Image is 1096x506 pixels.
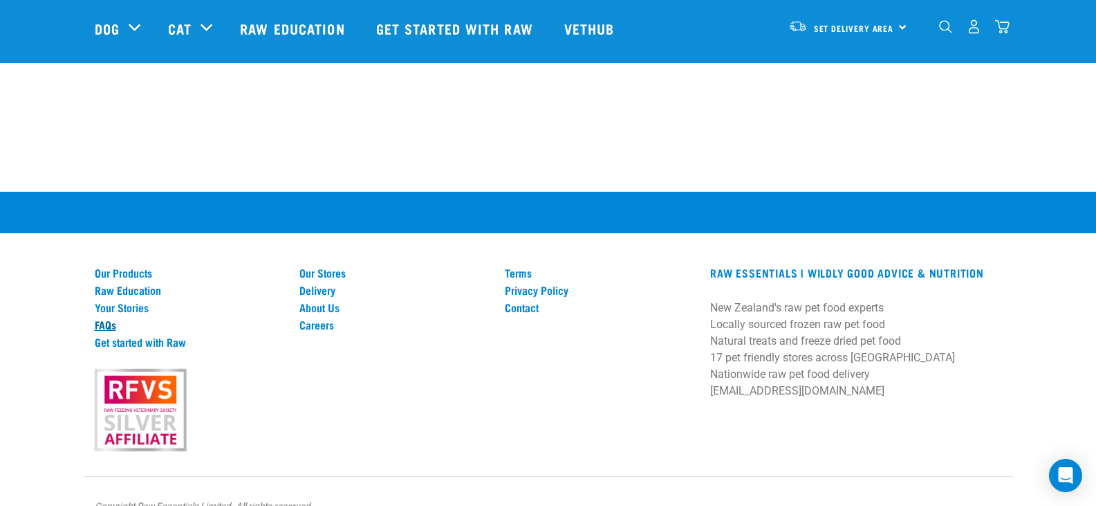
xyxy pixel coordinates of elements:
[1049,459,1082,492] div: Open Intercom Messenger
[505,301,694,314] a: Contact
[299,301,488,314] a: About Us
[95,336,284,348] a: Get started with Raw
[505,266,694,279] a: Terms
[967,19,981,34] img: user.png
[89,367,192,454] img: rfvs.png
[788,20,807,33] img: van-moving.png
[95,284,284,296] a: Raw Education
[299,318,488,331] a: Careers
[299,266,488,279] a: Our Stores
[939,20,952,33] img: home-icon-1@2x.png
[95,18,120,39] a: Dog
[95,301,284,314] a: Your Stories
[168,18,192,39] a: Cat
[95,266,284,279] a: Our Products
[505,284,694,296] a: Privacy Policy
[550,1,632,56] a: Vethub
[95,318,284,331] a: FAQs
[710,300,1001,399] p: New Zealand's raw pet food experts Locally sourced frozen raw pet food Natural treats and freeze ...
[710,266,1001,279] h3: RAW ESSENTIALS | Wildly Good Advice & Nutrition
[226,1,362,56] a: Raw Education
[362,1,550,56] a: Get started with Raw
[995,19,1010,34] img: home-icon@2x.png
[814,26,894,30] span: Set Delivery Area
[299,284,488,296] a: Delivery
